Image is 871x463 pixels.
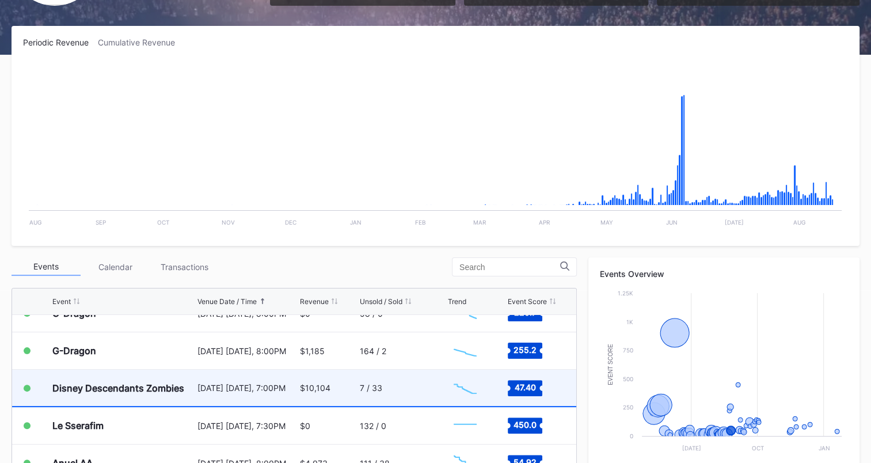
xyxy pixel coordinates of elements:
[300,421,310,431] div: $0
[52,420,104,431] div: Le Sserafim
[630,432,633,439] text: 0
[300,297,329,306] div: Revenue
[360,346,386,356] div: 164 / 2
[197,421,297,431] div: [DATE] [DATE], 7:30PM
[818,445,830,451] text: Jan
[23,37,98,47] div: Periodic Revenue
[514,420,537,430] text: 450.0
[682,445,701,451] text: [DATE]
[222,219,235,226] text: Nov
[350,219,362,226] text: Jan
[300,346,325,356] div: $1,185
[12,258,81,276] div: Events
[459,263,560,272] input: Search
[52,382,184,394] div: Disney Descendants Zombies
[300,383,330,393] div: $10,104
[600,287,847,460] svg: Chart title
[96,219,106,226] text: Sep
[360,297,402,306] div: Unsold / Sold
[752,445,764,451] text: Oct
[538,219,550,226] text: Apr
[473,219,486,226] text: Mar
[508,297,547,306] div: Event Score
[98,37,184,47] div: Cumulative Revenue
[150,258,219,276] div: Transactions
[448,411,482,440] svg: Chart title
[52,345,96,356] div: G-Dragon
[360,383,382,393] div: 7 / 33
[725,219,744,226] text: [DATE]
[197,383,297,393] div: [DATE] [DATE], 7:00PM
[448,297,466,306] div: Trend
[448,336,482,365] svg: Chart title
[23,62,847,234] svg: Chart title
[81,258,150,276] div: Calendar
[197,346,297,356] div: [DATE] [DATE], 8:00PM
[600,269,848,279] div: Events Overview
[623,404,633,411] text: 250
[793,219,805,226] text: Aug
[623,347,633,354] text: 750
[515,382,536,392] text: 47.40
[666,219,678,226] text: Jun
[607,344,614,385] text: Event Score
[618,290,633,297] text: 1.25k
[623,375,633,382] text: 500
[29,219,41,226] text: Aug
[197,297,257,306] div: Venue Date / Time
[600,219,613,226] text: May
[626,318,633,325] text: 1k
[52,297,71,306] div: Event
[415,219,426,226] text: Feb
[448,374,482,403] svg: Chart title
[157,219,169,226] text: Oct
[285,219,296,226] text: Dec
[514,345,537,355] text: 255.2
[360,421,386,431] div: 132 / 0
